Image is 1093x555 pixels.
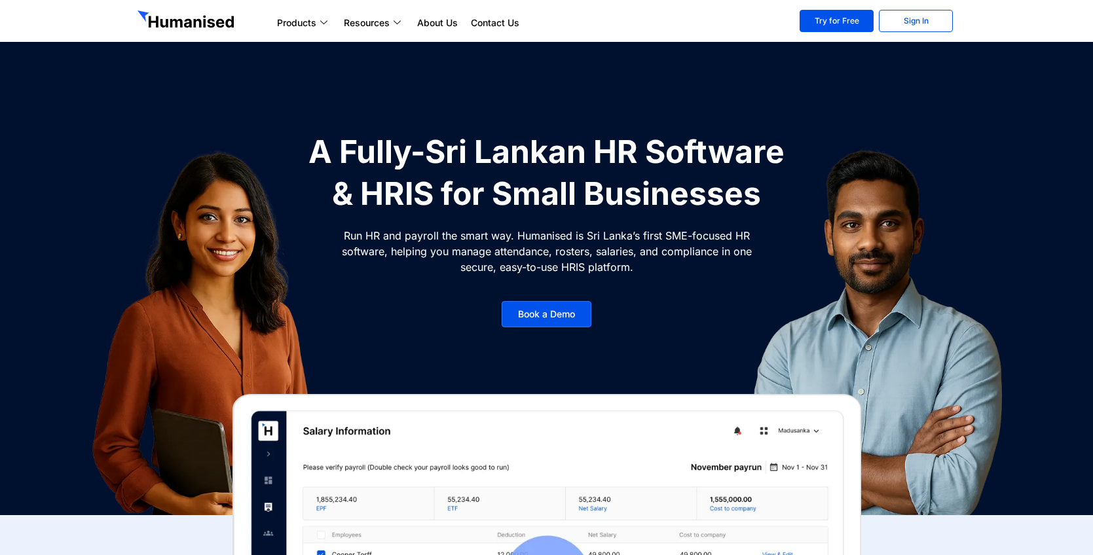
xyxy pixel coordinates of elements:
span: Book a Demo [518,310,575,319]
a: Book a Demo [502,301,591,327]
a: Sign In [879,10,953,32]
a: Products [270,15,337,31]
img: GetHumanised Logo [138,10,237,31]
a: Resources [337,15,411,31]
p: Run HR and payroll the smart way. Humanised is Sri Lanka’s first SME-focused HR software, helping... [341,228,753,275]
a: About Us [411,15,464,31]
a: Try for Free [800,10,874,32]
a: Contact Us [464,15,526,31]
h1: A Fully-Sri Lankan HR Software & HRIS for Small Businesses [301,131,792,215]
